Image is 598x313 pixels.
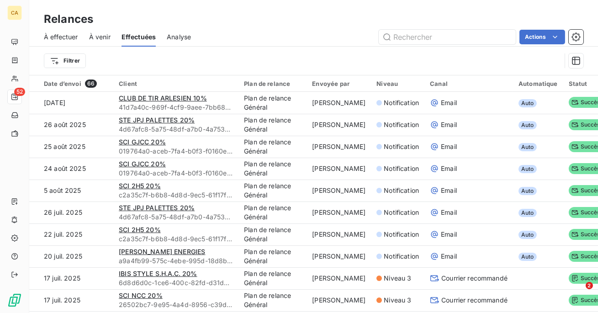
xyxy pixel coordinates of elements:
[519,30,565,44] button: Actions
[29,267,113,289] td: 17 juil. 2025
[14,88,25,96] span: 52
[379,30,516,44] input: Rechercher
[384,164,419,173] span: Notification
[519,121,537,129] span: Auto
[586,282,593,289] span: 2
[519,165,537,173] span: Auto
[7,5,22,20] div: CA
[307,267,371,289] td: [PERSON_NAME]
[44,53,86,68] button: Filtrer
[238,223,307,245] td: Plan de relance Général
[307,245,371,267] td: [PERSON_NAME]
[119,270,197,277] span: IBIS STYLE S.H.A.C. 20%
[384,142,419,151] span: Notification
[238,245,307,267] td: Plan de relance Général
[119,182,161,190] span: SCI 2H5 20%
[119,103,233,112] span: 41d7a40c-969f-4cf9-9aee-7bb689d4f6b2
[119,94,207,102] span: CLUB DE TIR ARLESIEN 10%
[29,223,113,245] td: 22 juil. 2025
[441,164,457,173] span: Email
[441,142,457,151] span: Email
[119,80,137,87] span: Client
[384,120,419,129] span: Notification
[119,204,195,212] span: STE JPJ PALETTES 20%
[29,136,113,158] td: 25 août 2025
[119,125,233,134] span: 4d67afc8-5a75-48df-a7b0-4a753da1a48e
[29,114,113,136] td: 26 août 2025
[119,226,161,233] span: SCI 2H5 20%
[119,191,233,200] span: c2a35c7f-b6b8-4d8d-9ec5-61f17f3c3a05
[376,80,419,87] div: Niveau
[238,158,307,180] td: Plan de relance Général
[44,80,108,88] div: Date d’envoi
[238,136,307,158] td: Plan de relance Général
[519,187,537,195] span: Auto
[119,212,233,222] span: 4d67afc8-5a75-48df-a7b0-4a753da1a48e
[307,223,371,245] td: [PERSON_NAME]
[567,282,589,304] iframe: Intercom live chat
[44,11,93,27] h3: Relances
[441,208,457,217] span: Email
[29,180,113,202] td: 5 août 2025
[441,252,457,261] span: Email
[307,180,371,202] td: [PERSON_NAME]
[441,120,457,129] span: Email
[441,186,457,195] span: Email
[384,230,419,239] span: Notification
[307,158,371,180] td: [PERSON_NAME]
[119,160,166,168] span: SCI GJCC 20%
[238,267,307,289] td: Plan de relance Général
[29,289,113,311] td: 17 juil. 2025
[119,169,233,178] span: 019764a0-aceb-7fa4-b0f3-f0160efe3df3
[29,158,113,180] td: 24 août 2025
[238,202,307,223] td: Plan de relance Général
[312,80,365,87] div: Envoyée par
[307,289,371,311] td: [PERSON_NAME]
[238,289,307,311] td: Plan de relance Général
[307,202,371,223] td: [PERSON_NAME]
[430,80,508,87] div: Canal
[441,296,508,305] span: Courrier recommandé
[384,296,411,305] span: Niveau 3
[519,209,537,217] span: Auto
[238,92,307,114] td: Plan de relance Général
[85,80,97,88] span: 66
[519,143,537,151] span: Auto
[238,114,307,136] td: Plan de relance Général
[29,245,113,267] td: 20 juil. 2025
[167,32,191,42] span: Analyse
[384,98,419,107] span: Notification
[307,136,371,158] td: [PERSON_NAME]
[44,32,78,42] span: À effectuer
[7,293,22,308] img: Logo LeanPay
[119,138,166,146] span: SCI GJCC 20%
[119,278,233,287] span: 6d8d6d0c-1ce6-400c-82fd-d31de5c60f12
[519,253,537,261] span: Auto
[244,80,301,87] div: Plan de relance
[384,252,419,261] span: Notification
[119,234,233,244] span: c2a35c7f-b6b8-4d8d-9ec5-61f17f3c3a05
[122,32,156,42] span: Effectuées
[441,98,457,107] span: Email
[307,92,371,114] td: [PERSON_NAME]
[29,202,113,223] td: 26 juil. 2025
[384,186,419,195] span: Notification
[441,274,508,283] span: Courrier recommandé
[119,292,163,299] span: SCI NCC 20%
[384,274,411,283] span: Niveau 3
[119,256,233,265] span: a9a4fb99-575c-4ebe-995d-18d8b62c9ca7
[238,180,307,202] td: Plan de relance Général
[441,230,457,239] span: Email
[119,147,233,156] span: 019764a0-aceb-7fa4-b0f3-f0160efe3df3
[384,208,419,217] span: Notification
[119,300,233,309] span: 26502bc7-9e95-4a4d-8956-c39d209b8629
[519,231,537,239] span: Auto
[89,32,111,42] span: À venir
[519,80,558,87] div: Automatique
[29,92,113,114] td: [DATE]
[119,248,205,255] span: [PERSON_NAME] ENERGIES
[307,114,371,136] td: [PERSON_NAME]
[519,99,537,107] span: Auto
[119,116,195,124] span: STE JPJ PALETTES 20%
